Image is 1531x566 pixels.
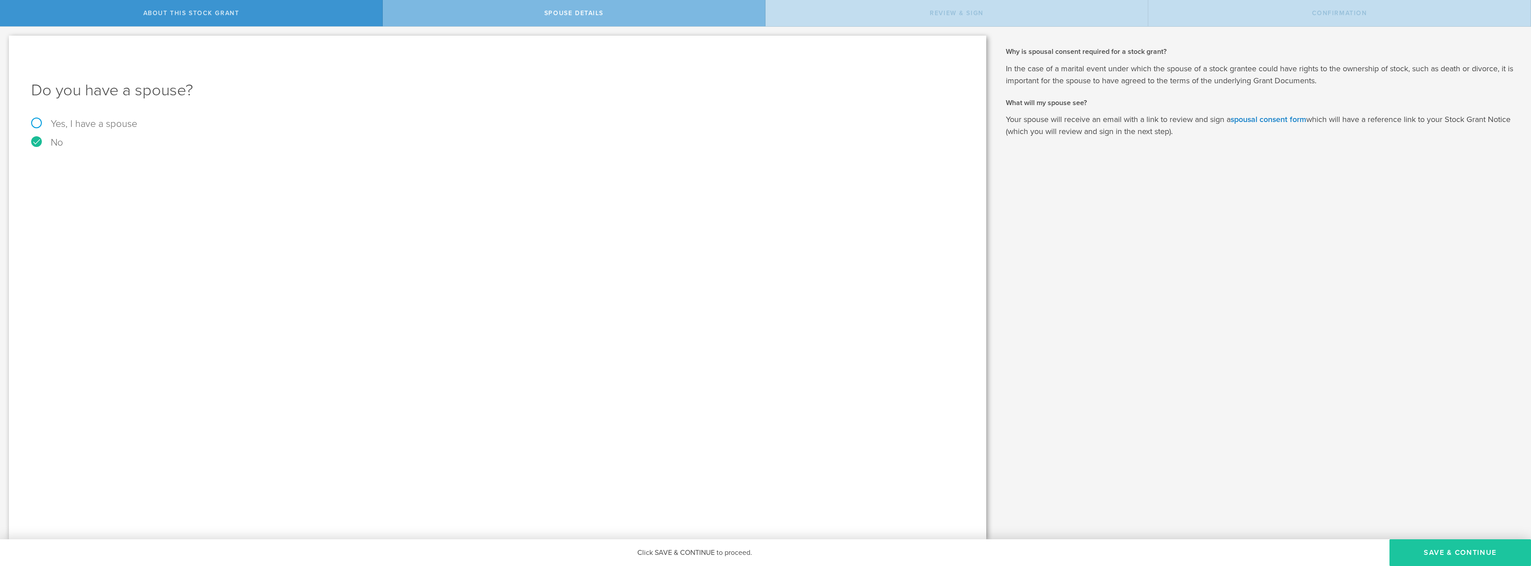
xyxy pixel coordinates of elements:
[1006,114,1518,138] p: Your spouse will receive an email with a link to review and sign a which will have a reference li...
[31,138,964,147] label: No
[1006,63,1518,87] p: In the case of a marital event under which the spouse of a stock grantee could have rights to the...
[31,119,964,129] label: Yes, I have a spouse
[143,9,239,17] span: About this stock grant
[1389,539,1531,566] button: Save & Continue
[544,9,603,17] span: Spouse Details
[1231,114,1306,124] a: spousal consent form
[1006,98,1518,108] h2: What will my spouse see?
[1006,47,1518,57] h2: Why is spousal consent required for a stock grant?
[1312,9,1367,17] span: Confirmation
[930,9,984,17] span: Review & Sign
[31,80,964,101] h1: Do you have a spouse?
